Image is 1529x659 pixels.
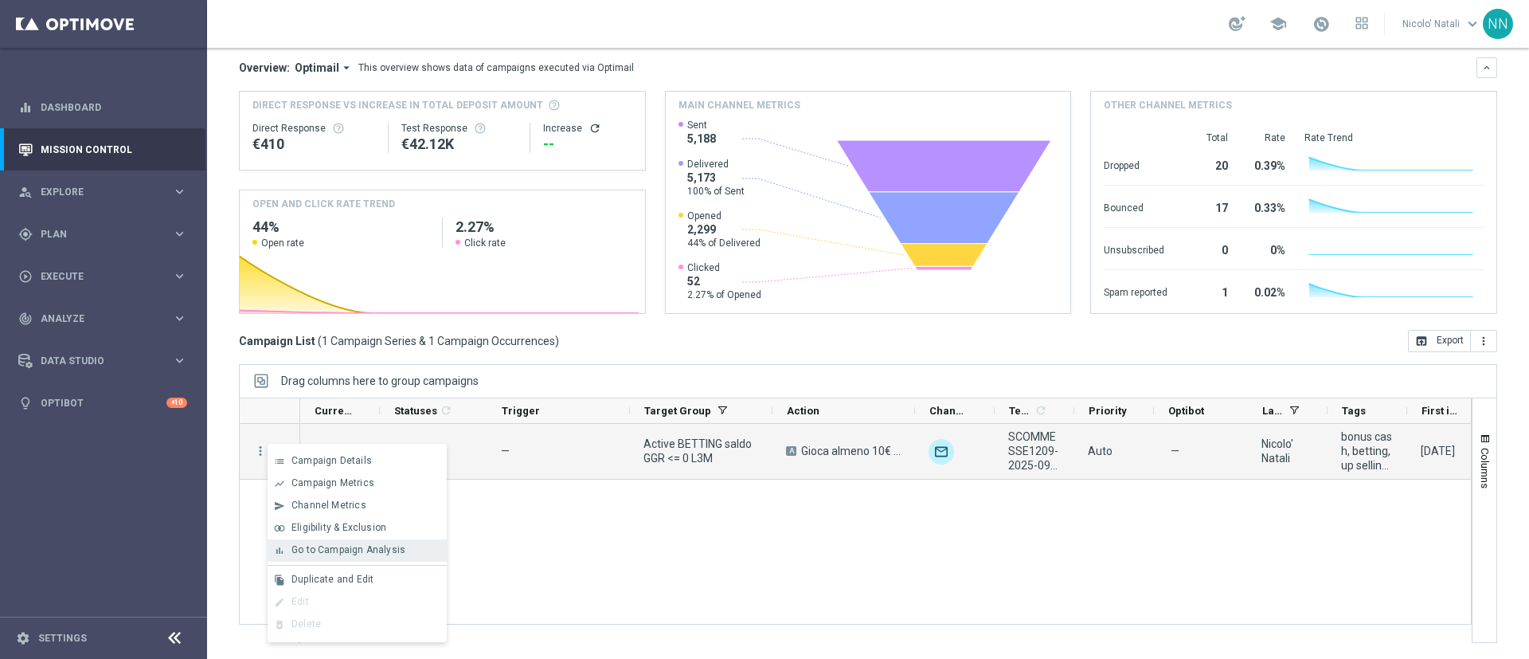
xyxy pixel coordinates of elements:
div: Analyze [18,312,172,326]
i: keyboard_arrow_right [172,226,187,241]
span: Drag columns here to group campaigns [281,375,479,387]
span: Go to Campaign Analysis [291,544,405,555]
span: Channel [929,405,968,417]
button: file_copy Duplicate and Edit [268,569,447,591]
div: Nicolo' Natali [1261,437,1314,465]
div: Bounced [1104,194,1167,219]
span: Analyze [41,314,172,324]
div: 0.02% [1247,278,1285,304]
div: 0.33% [1247,194,1285,219]
button: more_vert [253,444,268,458]
span: Tags [1342,405,1366,417]
i: refresh [440,404,452,417]
h4: OPEN AND CLICK RATE TREND [252,197,395,211]
span: 44% of Delivered [687,237,761,249]
button: join_inner Eligibility & Exclusion [268,517,447,539]
button: send Channel Metrics [268,495,447,517]
div: Mission Control [18,128,187,171]
span: 1 Campaign Series & 1 Campaign Occurrences [322,334,555,348]
span: A [786,446,796,456]
span: Optimail [295,61,339,75]
button: Optimail arrow_drop_down [290,61,358,75]
i: play_circle_outline [18,269,33,284]
span: Click rate [464,237,506,249]
h4: Other channel metrics [1104,98,1232,112]
span: Campaign Metrics [291,477,374,488]
i: show_chart [274,478,285,489]
div: Unsubscribed [1104,236,1167,261]
span: Priority [1089,405,1127,417]
span: Templates [1009,405,1032,417]
i: send [274,500,285,512]
div: 0 [1187,236,1228,261]
span: Direct Response VS Increase In Total Deposit Amount [252,98,543,112]
h2: 2.27% [456,218,632,237]
span: — [1171,444,1179,458]
i: lightbulb [18,396,33,410]
div: -- [543,135,632,154]
span: Statuses [394,405,437,417]
span: Channel Metrics [291,500,366,511]
span: Last Modified By [1262,405,1283,417]
div: Optibot [18,382,187,424]
div: This overview shows data of campaigns executed via Optimail [358,61,634,75]
div: 0% [1247,236,1285,261]
i: bar_chart [274,545,285,556]
button: play_circle_outline Execute keyboard_arrow_right [18,270,188,283]
div: Plan [18,227,172,241]
button: Data Studio keyboard_arrow_right [18,355,188,367]
button: more_vert [1471,330,1497,352]
button: list Campaign Details [268,450,447,473]
button: Mission Control [18,143,188,156]
div: Execute [18,269,172,284]
span: Explore [41,187,172,197]
i: open_in_browser [1415,335,1428,347]
span: keyboard_arrow_down [1464,15,1481,33]
span: SCOMMESSE1209-2025-09-12 [1008,430,1061,473]
span: Duplicate and Edit [291,574,373,585]
div: Direct Response [252,122,375,135]
span: Clicked [687,261,761,274]
span: Columns [1479,448,1492,488]
div: +10 [166,398,187,408]
h3: Campaign List [239,334,559,348]
h3: Overview: [239,61,290,75]
div: Press SPACE to deselect this row. [240,424,300,480]
div: Data Studio [18,354,172,368]
i: arrow_drop_down [339,61,354,75]
div: Rate [1247,131,1285,144]
button: keyboard_arrow_down [1476,57,1497,78]
i: refresh [589,122,601,135]
button: equalizer Dashboard [18,101,188,114]
span: Action [787,405,819,417]
i: keyboard_arrow_down [1481,62,1492,73]
button: show_chart Campaign Metrics [268,473,447,495]
h4: Main channel metrics [678,98,800,112]
button: bar_chart Go to Campaign Analysis [268,539,447,562]
span: ) [555,334,559,348]
div: Spam reported [1104,278,1167,304]
div: 12 Sep 2025, Friday [1421,444,1455,458]
div: 20 [1187,151,1228,177]
button: gps_fixed Plan keyboard_arrow_right [18,228,188,241]
span: Trigger [502,405,540,417]
span: Calculate column [1032,402,1047,419]
span: Plan [41,229,172,239]
div: Rate Trend [1304,131,1484,144]
span: bonus cash, betting, up selling, cb ricarca, talent + expert [1341,430,1394,473]
a: Dashboard [41,86,187,128]
span: Opened [687,210,761,222]
div: Increase [543,122,632,135]
span: 5,173 [687,171,745,185]
i: keyboard_arrow_right [172,353,187,368]
a: Optibot [41,382,166,424]
span: Auto [1088,445,1113,457]
div: Test Response [401,122,517,135]
img: Optimail [929,439,954,465]
div: track_changes Analyze keyboard_arrow_right [18,312,188,325]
